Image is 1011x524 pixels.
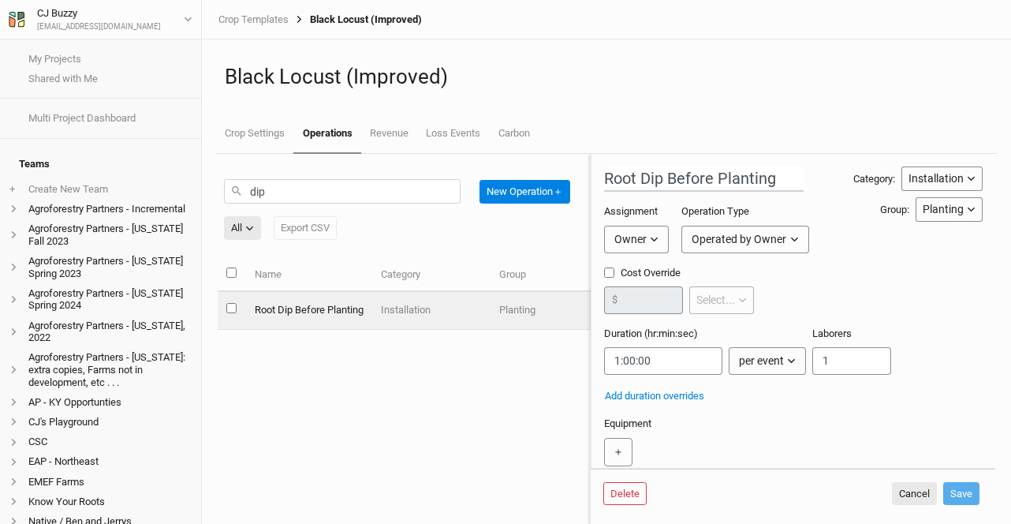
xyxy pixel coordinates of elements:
[681,204,749,219] label: Operation Type
[901,167,983,191] button: Installation
[916,197,983,222] button: Planting
[604,417,651,431] label: Equipment
[604,438,632,466] button: ＋
[231,220,242,236] div: All
[226,268,237,278] input: select all items
[739,353,784,369] div: per event
[479,180,570,204] button: New Operation＋
[729,347,806,375] button: per event
[245,259,371,293] th: Name
[491,259,609,293] th: Group
[224,216,261,240] button: All
[604,167,804,192] input: Operation name
[37,21,161,33] div: [EMAIL_ADDRESS][DOMAIN_NAME]
[908,170,964,187] div: Installation
[491,292,609,329] td: Planting
[216,114,293,152] a: Crop Settings
[37,6,161,21] div: CJ Buzzy
[604,204,658,219] label: Assignment
[853,172,895,186] div: Category:
[225,65,988,89] h1: Black Locust (Improved)
[9,148,192,180] h4: Teams
[692,231,786,248] div: Operated by Owner
[696,292,735,309] div: Select...
[224,179,461,204] input: Search
[293,114,360,154] a: Operations
[274,216,337,240] button: Export CSV
[372,292,491,329] td: Installation
[681,226,808,253] button: Operated by Owner
[289,13,422,26] div: Black Locust (Improved)
[372,259,491,293] th: Category
[226,303,237,313] input: select this item
[361,114,417,152] a: Revenue
[880,203,909,217] div: Group:
[604,226,669,253] button: Owner
[417,114,489,152] a: Loss Events
[604,327,698,341] label: Duration (hr:min:sec)
[218,13,289,26] a: Crop Templates
[614,231,647,248] div: Owner
[8,5,193,33] button: CJ Buzzy[EMAIL_ADDRESS][DOMAIN_NAME]
[245,292,371,329] td: Root Dip Before Planting
[490,114,539,152] a: Carbon
[812,327,852,341] label: Laborers
[604,266,754,280] label: Cost Override
[604,387,705,405] button: Add duration overrides
[604,268,614,278] input: Cost Override
[604,347,722,375] input: 12:34:56
[923,201,964,218] div: Planting
[689,286,754,314] button: Select...
[9,183,15,196] span: +
[612,293,617,307] label: $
